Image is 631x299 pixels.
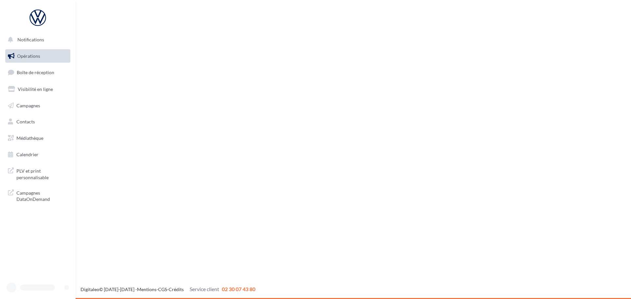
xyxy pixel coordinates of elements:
span: Notifications [17,37,44,42]
span: Campagnes [16,102,40,108]
a: Crédits [169,287,184,292]
a: Mentions [137,287,156,292]
span: Visibilité en ligne [18,86,53,92]
span: Contacts [16,119,35,124]
a: Visibilité en ligne [4,82,72,96]
a: Calendrier [4,148,72,161]
span: Opérations [17,53,40,59]
a: Digitaleo [81,287,99,292]
span: 02 30 07 43 80 [222,286,255,292]
a: Campagnes DataOnDemand [4,186,72,205]
span: © [DATE]-[DATE] - - - [81,287,255,292]
a: Boîte de réception [4,65,72,79]
a: Médiathèque [4,131,72,145]
span: Calendrier [16,152,38,157]
button: Notifications [4,33,69,47]
a: Campagnes [4,99,72,113]
span: Médiathèque [16,135,43,141]
a: CGS [158,287,167,292]
span: Service client [190,286,219,292]
span: PLV et print personnalisable [16,166,68,181]
a: Contacts [4,115,72,129]
span: Campagnes DataOnDemand [16,188,68,203]
span: Boîte de réception [17,70,54,75]
a: PLV et print personnalisable [4,164,72,183]
a: Opérations [4,49,72,63]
